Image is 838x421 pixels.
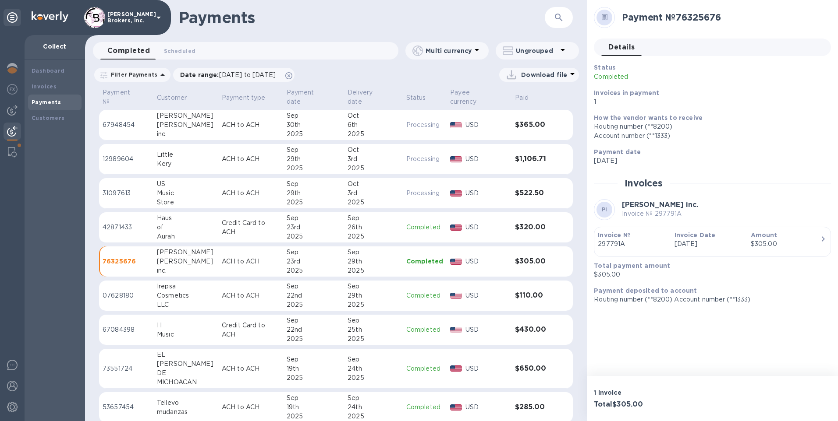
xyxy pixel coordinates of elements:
b: Amount [751,232,778,239]
div: 2025 [348,198,399,207]
img: USD [450,365,462,372]
p: USD [465,325,508,334]
div: 29th [287,189,341,198]
p: USD [465,189,508,198]
span: [DATE] to [DATE] [219,71,276,78]
img: Foreign exchange [7,84,18,95]
p: Status [406,93,426,102]
p: Processing [406,154,443,164]
p: Payment date [287,88,330,106]
div: [PERSON_NAME] [157,359,215,368]
p: Processing [406,189,443,198]
div: Sep [287,355,341,364]
div: mudanzas [157,407,215,417]
img: USD [450,122,462,128]
p: USD [465,154,508,164]
b: Payment deposited to account [594,287,697,294]
div: Sep [348,355,399,364]
img: USD [450,293,462,299]
img: USD [450,404,462,410]
p: Completed [406,257,443,266]
div: Sep [287,393,341,403]
div: inc. [157,266,215,275]
div: Oct [348,179,399,189]
p: Completed [406,223,443,232]
div: 29th [348,291,399,300]
p: USD [465,257,508,266]
div: US [157,179,215,189]
h3: $320.00 [515,223,555,232]
p: Payment № [103,88,138,106]
b: Invoices in payment [594,89,659,96]
p: ACH to ACH [222,154,280,164]
div: 23rd [287,223,341,232]
p: ACH to ACH [222,120,280,130]
p: ACH to ACH [222,257,280,266]
div: 24th [348,364,399,373]
h3: Total $305.00 [594,400,709,409]
b: Payment date [594,148,641,155]
div: 2025 [287,334,341,344]
b: Total payment amount [594,262,670,269]
p: USD [465,291,508,300]
p: Completed [406,364,443,373]
div: Sep [287,248,341,257]
div: Aurah [157,232,215,241]
div: 22nd [287,291,341,300]
div: 22nd [287,325,341,334]
p: Payee currency [450,88,497,106]
h3: $305.00 [515,257,555,266]
p: Invoice № 297791A [622,209,698,218]
img: USD [450,156,462,162]
h2: Invoices [625,178,663,189]
div: Music [157,330,215,339]
div: Unpin categories [4,9,21,26]
p: [DATE] [594,156,824,165]
div: Tellevo [157,398,215,407]
h3: $365.00 [515,121,555,129]
div: 26th [348,223,399,232]
div: [PERSON_NAME] [157,248,215,257]
b: Invoice № [598,232,630,239]
div: LLC [157,300,215,309]
p: ACH to ACH [222,189,280,198]
p: Multi currency [426,46,472,55]
p: 297791A [598,239,667,249]
h3: $110.00 [515,291,555,300]
b: Payments [32,99,61,105]
div: 2025 [287,300,341,309]
div: Sep [348,282,399,291]
div: 2025 [348,130,399,139]
div: 25th [348,325,399,334]
p: Routing number (**8200) Account number (**1333) [594,295,824,304]
p: Download file [521,70,567,79]
h1: Payments [179,8,545,27]
div: [PERSON_NAME] [157,111,215,120]
div: Oct [348,145,399,154]
div: 2025 [287,130,341,139]
b: Invoice Date [675,232,716,239]
div: Sep [287,214,341,223]
div: inc. [157,130,215,139]
div: 2025 [287,232,341,241]
b: Invoices [32,83,57,90]
div: 29th [348,257,399,266]
b: [PERSON_NAME] inc. [622,200,698,209]
div: Sep [348,248,399,257]
div: 2025 [348,334,399,344]
div: 2025 [348,266,399,275]
p: Processing [406,120,443,130]
span: Payee currency [450,88,508,106]
div: 19th [287,364,341,373]
div: Account number (**1333) [594,131,824,140]
div: 2025 [287,164,341,173]
img: USD [450,327,462,333]
p: 07628180 [103,291,150,300]
p: [DATE] [675,239,744,249]
div: 2025 [348,373,399,382]
p: USD [465,364,508,373]
p: 1 [594,97,824,106]
b: Customers [32,115,65,121]
div: Sep [287,111,341,120]
div: Date range:[DATE] to [DATE] [173,68,295,82]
